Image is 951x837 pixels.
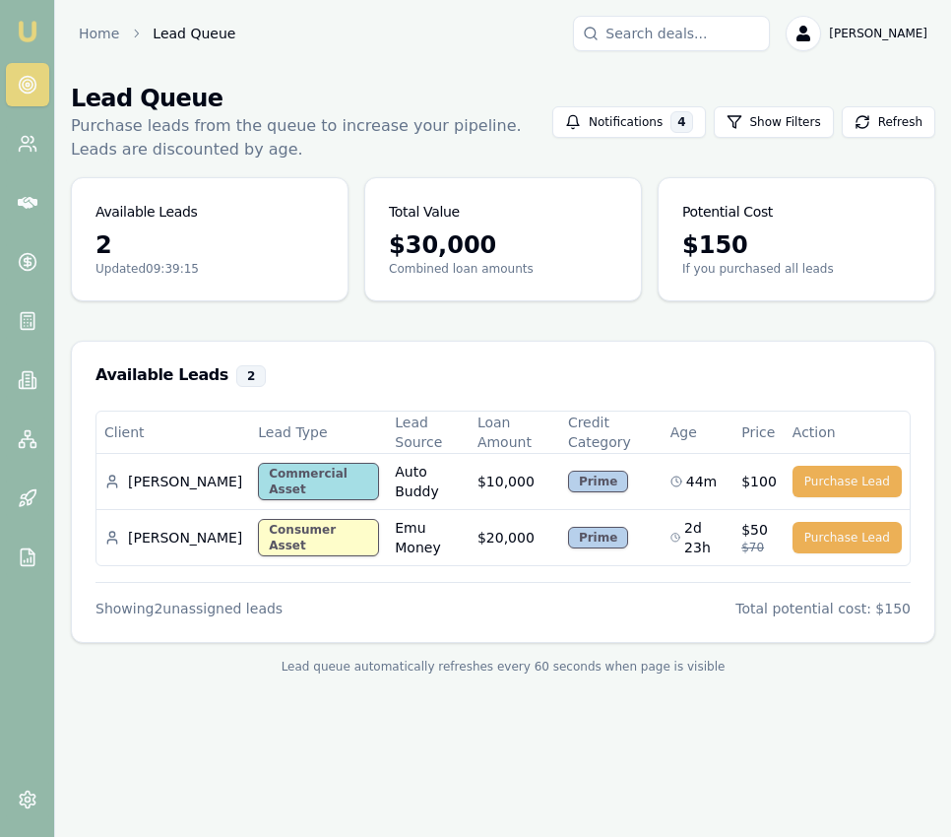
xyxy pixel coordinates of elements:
div: Total potential cost: $150 [735,599,911,618]
button: Refresh [842,106,935,138]
img: emu-icon-u.png [16,20,39,43]
td: Emu Money [387,510,470,566]
h3: Available Leads [95,202,198,222]
div: $ 150 [682,229,911,261]
td: $10,000 [470,454,560,510]
span: [PERSON_NAME] [829,26,927,41]
th: Credit Category [560,412,663,454]
th: Lead Type [250,412,387,454]
th: Action [785,412,910,454]
p: Updated 09:39:15 [95,261,324,277]
a: Home [79,24,119,43]
p: If you purchased all leads [682,261,911,277]
h3: Total Value [389,202,460,222]
div: 2 [236,365,266,387]
input: Search deals [573,16,770,51]
div: Prime [568,527,628,548]
td: $20,000 [470,510,560,566]
button: Purchase Lead [792,522,902,553]
h1: Lead Queue [71,83,552,114]
span: 2d 23h [684,518,726,557]
p: Purchase leads from the queue to increase your pipeline. Leads are discounted by age. [71,114,552,161]
p: Combined loan amounts [389,261,617,277]
h3: Available Leads [95,365,911,387]
th: Age [663,412,733,454]
div: $ 30,000 [389,229,617,261]
button: Show Filters [714,106,834,138]
h3: Potential Cost [682,202,773,222]
button: Purchase Lead [792,466,902,497]
th: Price [733,412,785,454]
button: Notifications4 [552,106,705,138]
div: Consumer Asset [258,519,379,556]
th: Client [96,412,250,454]
div: Lead queue automatically refreshes every 60 seconds when page is visible [71,659,935,675]
td: Auto Buddy [387,454,470,510]
div: [PERSON_NAME] [104,472,242,491]
span: 44m [686,472,717,491]
div: 2 [95,229,324,261]
span: $50 [741,520,768,540]
div: $70 [741,540,777,555]
span: Lead Queue [153,24,235,43]
div: Prime [568,471,628,492]
div: Showing 2 unassigned lead s [95,599,283,618]
div: 4 [670,111,692,133]
span: $100 [741,472,777,491]
div: Commercial Asset [258,463,379,500]
th: Lead Source [387,412,470,454]
th: Loan Amount [470,412,560,454]
nav: breadcrumb [79,24,235,43]
div: [PERSON_NAME] [104,528,242,547]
